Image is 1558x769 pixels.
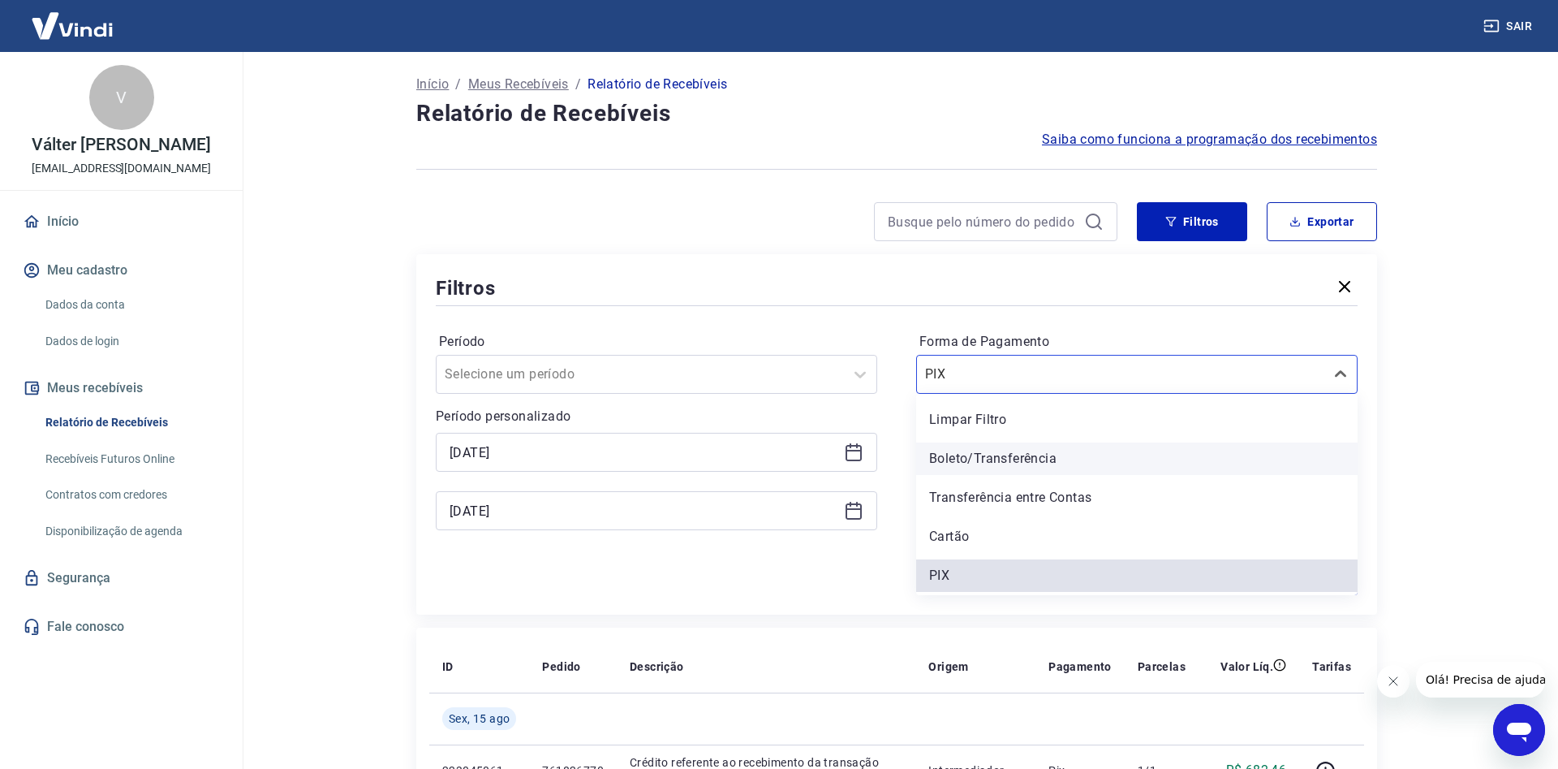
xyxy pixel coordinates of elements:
p: / [455,75,461,94]
label: Período [439,332,874,352]
span: Sex, 15 ago [449,711,510,727]
input: Data inicial [450,440,837,464]
p: Tarifas [1312,659,1351,675]
a: Segurança [19,560,223,596]
a: Dados da conta [39,288,223,322]
p: Origem [928,659,968,675]
a: Contratos com credores [39,478,223,512]
p: Parcelas [1138,659,1186,675]
iframe: Botão para abrir a janela de mensagens [1493,704,1545,756]
iframe: Mensagem da empresa [1416,662,1545,698]
a: Saiba como funciona a programação dos recebimentos [1042,130,1377,149]
button: Filtros [1137,202,1247,241]
a: Relatório de Recebíveis [39,406,223,439]
a: Início [19,204,223,240]
div: Limpar Filtro [916,404,1358,436]
a: Dados de login [39,325,223,358]
div: Transferência entre Contas [916,482,1358,514]
button: Meu cadastro [19,253,223,288]
label: Forma de Pagamento [919,332,1354,352]
p: Período personalizado [436,407,877,426]
p: Valor Líq. [1220,659,1273,675]
h4: Relatório de Recebíveis [416,97,1377,130]
button: Sair [1480,11,1539,41]
p: Válter [PERSON_NAME] [32,136,210,153]
div: Boleto/Transferência [916,443,1358,475]
p: [EMAIL_ADDRESS][DOMAIN_NAME] [32,160,211,177]
div: Cartão [916,521,1358,553]
p: Pagamento [1048,659,1112,675]
img: Vindi [19,1,125,50]
h5: Filtros [436,275,496,301]
p: Pedido [542,659,580,675]
div: PIX [916,559,1358,592]
a: Meus Recebíveis [468,75,569,94]
p: / [575,75,581,94]
a: Início [416,75,449,94]
div: V [89,65,154,130]
p: Descrição [630,659,684,675]
a: Fale conosco [19,609,223,645]
a: Recebíveis Futuros Online [39,443,223,476]
input: Busque pelo número do pedido [888,210,1078,234]
input: Data final [450,499,837,523]
a: Disponibilização de agenda [39,515,223,548]
button: Meus recebíveis [19,370,223,406]
p: ID [442,659,454,675]
iframe: Fechar mensagem [1377,665,1410,698]
span: Olá! Precisa de ajuda? [10,11,136,24]
p: Relatório de Recebíveis [587,75,727,94]
button: Exportar [1267,202,1377,241]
